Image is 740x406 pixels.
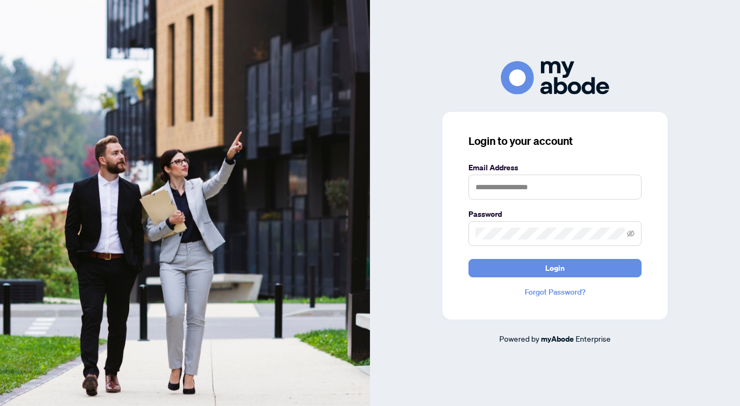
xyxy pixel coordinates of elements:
label: Password [468,208,642,220]
h3: Login to your account [468,134,642,149]
span: Enterprise [576,334,611,343]
img: ma-logo [501,61,609,94]
span: eye-invisible [627,230,635,237]
a: myAbode [541,333,574,345]
a: Forgot Password? [468,286,642,298]
button: Login [468,259,642,277]
span: Powered by [499,334,539,343]
span: Login [545,259,565,277]
label: Email Address [468,162,642,174]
